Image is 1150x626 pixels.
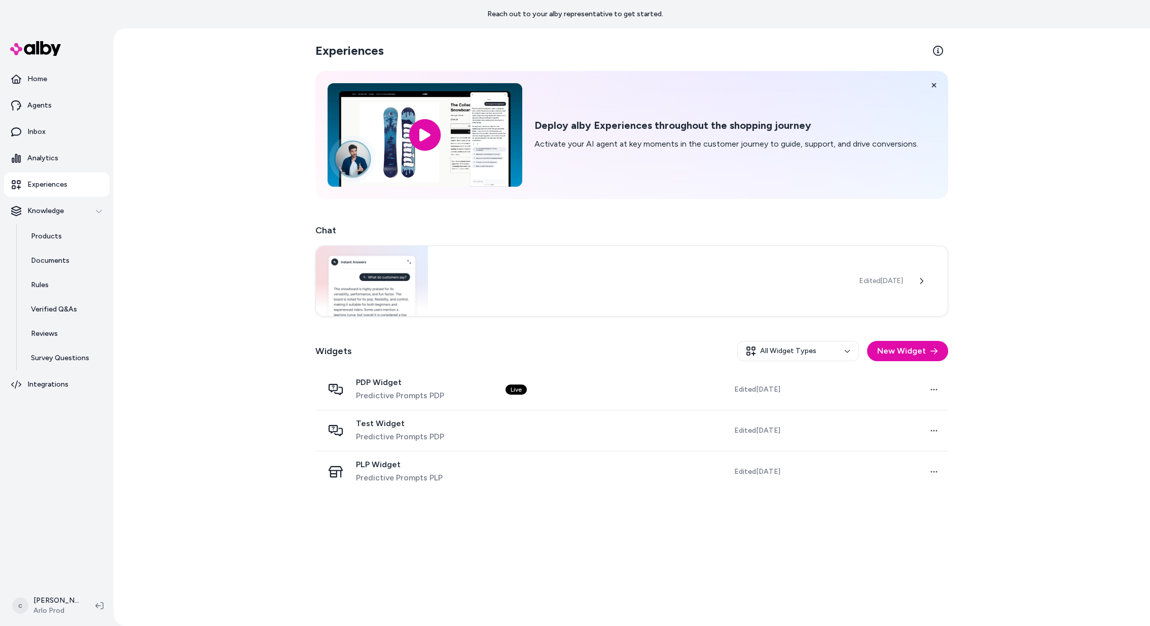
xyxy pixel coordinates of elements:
div: Live [506,385,527,395]
h2: Chat [315,223,948,237]
img: alby Logo [10,41,61,56]
button: c[PERSON_NAME]Arlo Prod [6,589,87,622]
p: Home [27,74,47,84]
span: PLP Widget [356,460,443,470]
p: Integrations [27,379,68,390]
p: Reach out to your alby representative to get started. [487,9,663,19]
p: [PERSON_NAME] [33,596,79,606]
p: Experiences [27,180,67,190]
a: Integrations [4,372,110,397]
a: Survey Questions [21,346,110,370]
a: Analytics [4,146,110,170]
a: Inbox [4,120,110,144]
span: c [12,598,28,614]
a: Reviews [21,322,110,346]
button: All Widget Types [737,341,859,361]
span: Arlo Prod [33,606,79,616]
a: Products [21,224,110,249]
button: New Widget [867,341,948,361]
a: Home [4,67,110,91]
h2: Widgets [315,344,352,358]
p: Verified Q&As [31,304,77,315]
span: Test Widget [356,419,444,429]
button: Knowledge [4,199,110,223]
h2: Experiences [315,43,384,59]
p: Rules [31,280,49,290]
span: Predictive Prompts PLP [356,472,443,484]
p: Survey Questions [31,353,89,363]
p: Inbox [27,127,46,137]
span: Predictive Prompts PDP [356,390,444,402]
a: Verified Q&As [21,297,110,322]
span: Edited [DATE] [859,276,903,286]
a: Documents [21,249,110,273]
a: Experiences [4,172,110,197]
p: Knowledge [27,206,64,216]
p: Agents [27,100,52,111]
span: Edited [DATE] [734,385,780,395]
img: Chat widget [316,246,428,316]
span: Edited [DATE] [734,426,780,436]
p: Activate your AI agent at key moments in the customer journey to guide, support, and drive conver... [534,138,918,150]
p: Analytics [27,153,58,163]
a: Rules [21,273,110,297]
p: Products [31,231,62,241]
p: Documents [31,256,69,266]
span: PDP Widget [356,377,444,388]
h2: Deploy alby Experiences throughout the shopping journey [534,119,918,132]
span: Edited [DATE] [734,467,780,477]
a: Chat widgetEdited[DATE] [315,246,948,317]
span: Predictive Prompts PDP [356,431,444,443]
p: Reviews [31,329,58,339]
a: Agents [4,93,110,118]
